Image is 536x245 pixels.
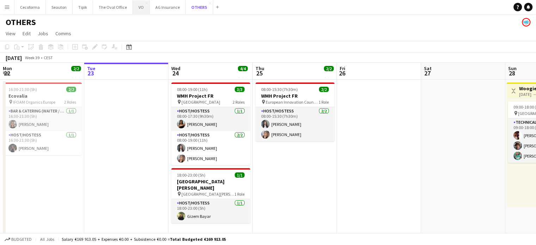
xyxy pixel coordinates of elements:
[424,65,432,72] span: Sat
[73,0,93,14] button: Tipik
[4,235,33,243] button: Budgeted
[71,66,81,71] span: 2/2
[233,99,245,105] span: 2 Roles
[423,69,432,77] span: 27
[324,66,334,71] span: 2/2
[340,65,345,72] span: Fri
[235,172,245,178] span: 1/1
[339,69,345,77] span: 26
[177,87,208,92] span: 08:00-19:00 (11h)
[171,131,250,165] app-card-role: Host/Hostess2/208:00-19:00 (11h)[PERSON_NAME][PERSON_NAME]
[181,99,220,105] span: [GEOGRAPHIC_DATA]
[254,69,264,77] span: 25
[66,87,76,92] span: 2/2
[171,82,250,165] app-job-card: 08:00-19:00 (11h)3/3WMH Project FR [GEOGRAPHIC_DATA]2 RolesHost/Hostess1/108:00-17:30 (9h30m)[PER...
[171,178,250,191] h3: [GEOGRAPHIC_DATA][PERSON_NAME]
[23,55,41,60] span: Week 39
[3,29,18,38] a: View
[64,99,76,105] span: 2 Roles
[150,0,186,14] button: AG Insurance
[181,191,234,197] span: [GEOGRAPHIC_DATA][PERSON_NAME]
[177,172,205,178] span: 18:00-23:00 (5h)
[11,237,32,242] span: Budgeted
[170,69,180,77] span: 24
[86,69,96,77] span: 23
[238,72,249,77] div: 2 Jobs
[261,87,298,92] span: 08:00-15:30 (7h30m)
[3,131,82,155] app-card-role: Host/Hostess1/116:30-21:30 (5h)[PERSON_NAME]
[234,191,245,197] span: 1 Role
[186,0,213,14] button: OTHERS
[62,237,226,242] div: Salary €169 913.05 + Expenses €0.00 + Subsistence €0.00 =
[507,69,517,77] span: 28
[35,29,51,38] a: Jobs
[53,29,74,38] a: Comms
[44,55,53,60] div: CEST
[171,107,250,131] app-card-role: Host/Hostess1/108:00-17:30 (9h30m)[PERSON_NAME]
[170,237,226,242] span: Total Budgeted €169 913.05
[508,65,517,72] span: Sun
[38,30,48,37] span: Jobs
[72,72,81,77] div: 1 Job
[238,66,248,71] span: 4/4
[87,65,96,72] span: Tue
[235,87,245,92] span: 3/3
[522,18,530,26] app-user-avatar: HR Team
[255,107,334,141] app-card-role: Host/Hostess2/208:00-15:30 (7h30m)[PERSON_NAME][PERSON_NAME]
[133,0,150,14] button: VO
[6,54,22,61] div: [DATE]
[6,30,16,37] span: View
[39,237,56,242] span: All jobs
[319,87,329,92] span: 2/2
[255,65,264,72] span: Thu
[2,69,12,77] span: 22
[20,29,33,38] a: Edit
[14,0,46,14] button: Cecoforma
[55,30,71,37] span: Comms
[255,82,334,141] app-job-card: 08:00-15:30 (7h30m)2/2WMH Project FR European Innovation Council and SMEs Executive Agency [GEOGR...
[255,93,334,99] h3: WMH Project FR
[319,99,329,105] span: 1 Role
[8,87,37,92] span: 16:30-21:30 (5h)
[3,107,82,131] app-card-role: Bar & Catering (Waiter / waitress)1/116:30-21:30 (5h)[PERSON_NAME]
[171,65,180,72] span: Wed
[3,65,12,72] span: Mon
[171,168,250,223] app-job-card: 18:00-23:00 (5h)1/1[GEOGRAPHIC_DATA][PERSON_NAME] [GEOGRAPHIC_DATA][PERSON_NAME]1 RoleHost/Hostes...
[6,17,36,27] h1: OTHERS
[266,99,319,105] span: European Innovation Council and SMEs Executive Agency [GEOGRAPHIC_DATA]
[324,72,333,77] div: 1 Job
[13,99,55,105] span: IFOAM Organics Europe
[171,93,250,99] h3: WMH Project FR
[171,199,250,223] app-card-role: Host/Hostess1/118:00-23:00 (5h)Gizem Bayar
[3,93,82,99] h3: Ecovalia
[93,0,133,14] button: The Oval Office
[3,82,82,155] app-job-card: 16:30-21:30 (5h)2/2Ecovalia IFOAM Organics Europe2 RolesBar & Catering (Waiter / waitress)1/116:3...
[46,0,73,14] button: Seauton
[23,30,31,37] span: Edit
